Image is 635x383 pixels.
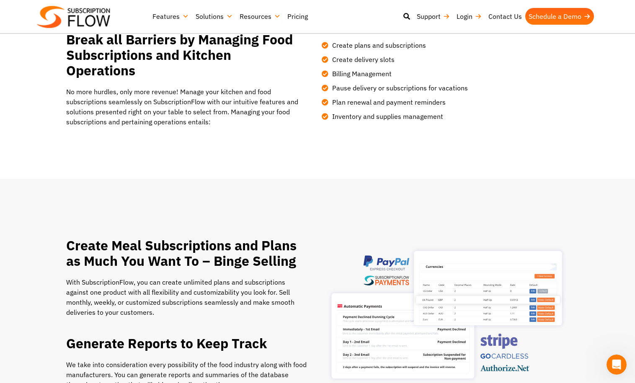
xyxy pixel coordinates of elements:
a: Schedule a Demo [525,8,594,25]
h2: Create Meal Subscriptions and Plans as Much You Want To – Binge Selling [66,238,307,269]
a: Pricing [284,8,311,25]
span: Pause delivery or subscriptions for vacations [330,83,468,93]
h2: Break all Barriers by Managing Food Subscriptions and Kitchen Operations [66,32,301,78]
span: Create plans and subscriptions [330,40,426,50]
h2: Generate Reports to Keep Track [66,336,307,351]
p: With SubscriptionFlow, you can create unlimited plans and subscriptions against one product with ... [66,277,307,317]
p: No more hurdles, only more revenue! Manage your kitchen and food subscriptions seamlessly on Subs... [66,87,301,127]
span: Create delivery slots [330,54,395,64]
span: Inventory and supplies management [330,111,443,121]
img: Subscriptionflow [37,6,110,28]
iframe: Intercom live chat [607,355,627,375]
a: Login [453,8,485,25]
a: Features [149,8,192,25]
span: Plan renewal and payment reminders [330,97,446,107]
a: Support [413,8,453,25]
a: Resources [236,8,284,25]
a: Contact Us [485,8,525,25]
a: Solutions [192,8,236,25]
span: Billing Management [330,69,392,79]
